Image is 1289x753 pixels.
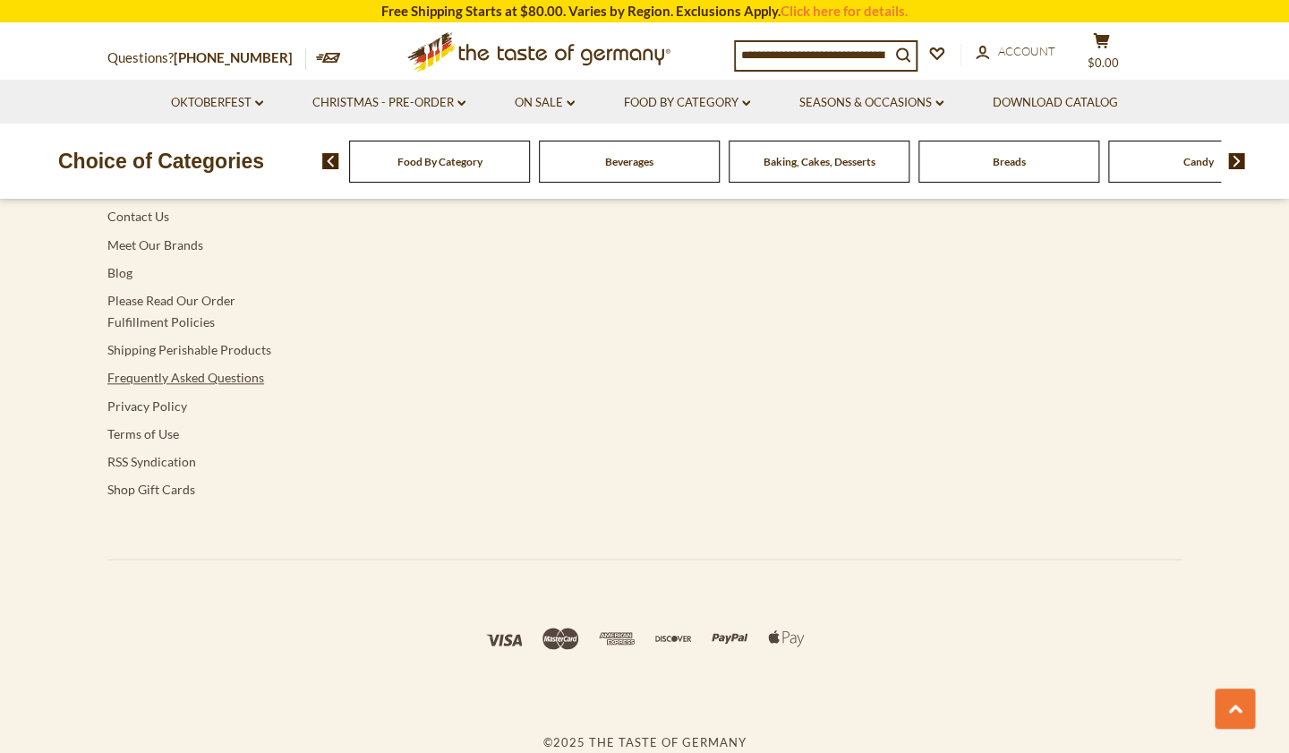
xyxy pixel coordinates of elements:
[605,155,653,168] a: Beverages
[781,3,908,19] a: Click here for details.
[107,733,1182,753] span: © 2025 The Taste of Germany
[107,482,195,497] a: Shop Gift Cards
[993,93,1118,113] a: Download Catalog
[993,155,1026,168] a: Breads
[107,370,264,385] a: Frequently Asked Questions
[799,93,943,113] a: Seasons & Occasions
[1088,56,1119,70] span: $0.00
[107,237,203,252] a: Meet Our Brands
[107,265,132,280] a: Blog
[976,42,1055,62] a: Account
[515,93,575,113] a: On Sale
[107,426,179,441] a: Terms of Use
[764,155,875,168] a: Baking, Cakes, Desserts
[1074,32,1128,77] button: $0.00
[624,93,750,113] a: Food By Category
[107,209,169,224] a: Contact Us
[998,44,1055,58] span: Account
[397,155,482,168] a: Food By Category
[1183,155,1214,168] a: Candy
[171,93,263,113] a: Oktoberfest
[312,93,465,113] a: Christmas - PRE-ORDER
[107,47,306,70] p: Questions?
[107,293,235,329] a: Please Read Our Order Fulfillment Policies
[1228,153,1245,169] img: next arrow
[107,454,196,469] a: RSS Syndication
[107,398,187,414] a: Privacy Policy
[174,49,293,65] a: [PHONE_NUMBER]
[107,342,271,357] a: Shipping Perishable Products
[322,153,339,169] img: previous arrow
